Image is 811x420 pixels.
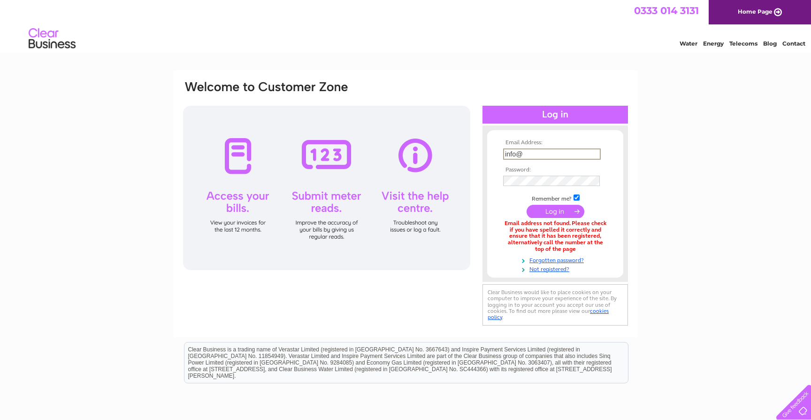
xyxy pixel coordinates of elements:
input: Submit [527,205,584,218]
a: Water [680,40,697,47]
th: Email Address: [501,140,610,146]
a: Not registered? [503,264,610,273]
a: Blog [763,40,777,47]
td: Remember me? [501,193,610,202]
div: Clear Business is a trading name of Verastar Limited (registered in [GEOGRAPHIC_DATA] No. 3667643... [184,5,628,46]
a: cookies policy [488,308,609,320]
div: Email address not found. Please check if you have spelled it correctly and ensure that it has bee... [503,220,607,253]
a: Telecoms [729,40,757,47]
a: Energy [703,40,724,47]
th: Password: [501,167,610,173]
img: logo.png [28,24,76,53]
div: Clear Business would like to place cookies on your computer to improve your experience of the sit... [482,284,628,325]
a: 0333 014 3131 [634,5,699,16]
a: Contact [782,40,805,47]
a: Forgotten password? [503,255,610,264]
